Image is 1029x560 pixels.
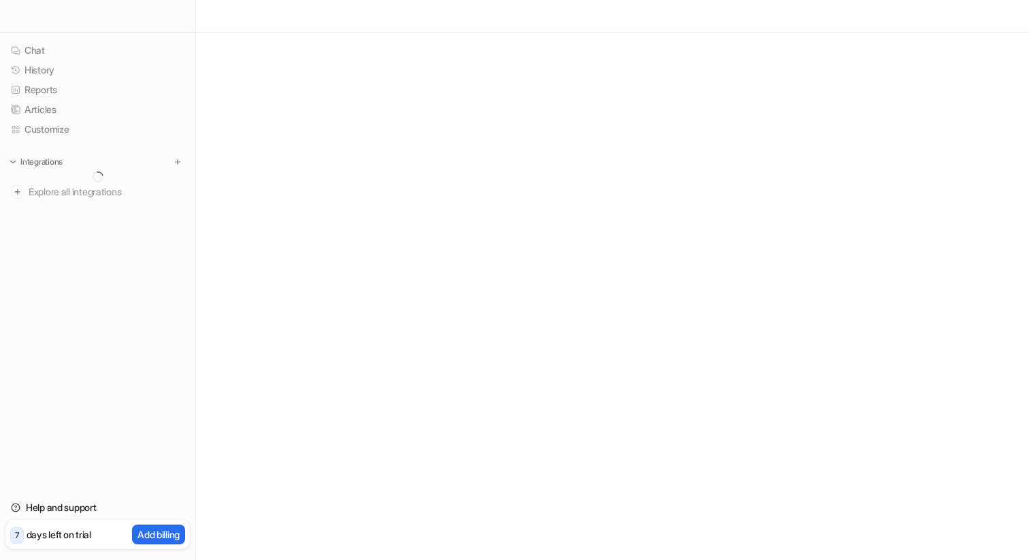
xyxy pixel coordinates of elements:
a: History [5,61,190,80]
p: days left on trial [27,527,91,542]
span: Explore all integrations [29,181,184,203]
a: Reports [5,80,190,99]
img: expand menu [8,157,18,167]
p: 7 [15,529,19,542]
a: Chat [5,41,190,60]
a: Articles [5,100,190,119]
a: Explore all integrations [5,182,190,201]
p: Integrations [20,157,63,167]
img: explore all integrations [11,185,24,199]
button: Add billing [132,525,185,544]
a: Customize [5,120,190,139]
p: Add billing [137,527,180,542]
img: menu_add.svg [173,157,182,167]
a: Help and support [5,498,190,517]
button: Integrations [5,155,67,169]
